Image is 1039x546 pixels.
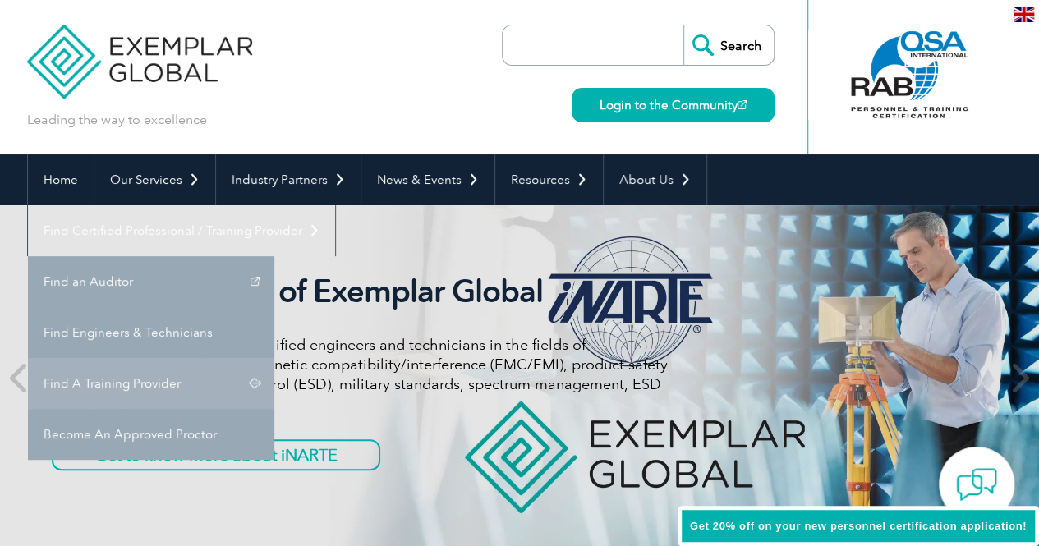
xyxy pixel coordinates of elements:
[94,154,215,205] a: Our Services
[28,358,274,409] a: Find A Training Provider
[604,154,706,205] a: About Us
[572,88,775,122] a: Login to the Community
[690,520,1027,532] span: Get 20% off on your new personnel certification application!
[361,154,494,205] a: News & Events
[28,256,274,307] a: Find an Auditor
[52,335,668,414] p: iNARTE certifications are for qualified engineers and technicians in the fields of telecommunicat...
[1014,7,1034,22] img: en
[216,154,361,205] a: Industry Partners
[683,25,774,65] input: Search
[28,409,274,460] a: Become An Approved Proctor
[738,100,747,109] img: open_square.png
[495,154,603,205] a: Resources
[28,307,274,358] a: Find Engineers & Technicians
[27,111,207,129] p: Leading the way to excellence
[28,205,335,256] a: Find Certified Professional / Training Provider
[28,154,94,205] a: Home
[956,464,997,505] img: contact-chat.png
[52,273,668,310] h2: iNARTE is a Part of Exemplar Global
